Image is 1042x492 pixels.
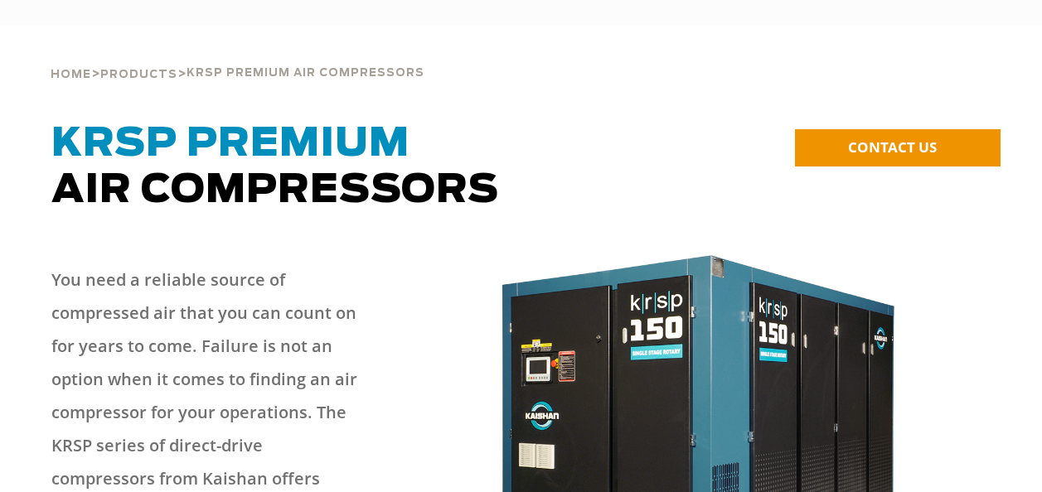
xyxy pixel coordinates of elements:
[100,70,177,80] span: Products
[848,137,937,157] span: CONTACT US
[51,124,499,210] span: Air Compressors
[51,70,91,80] span: Home
[51,66,91,81] a: Home
[51,124,410,164] span: KRSP Premium
[187,68,424,79] span: krsp premium air compressors
[100,66,177,81] a: Products
[795,129,1001,166] a: CONTACT US
[51,25,424,88] div: > >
